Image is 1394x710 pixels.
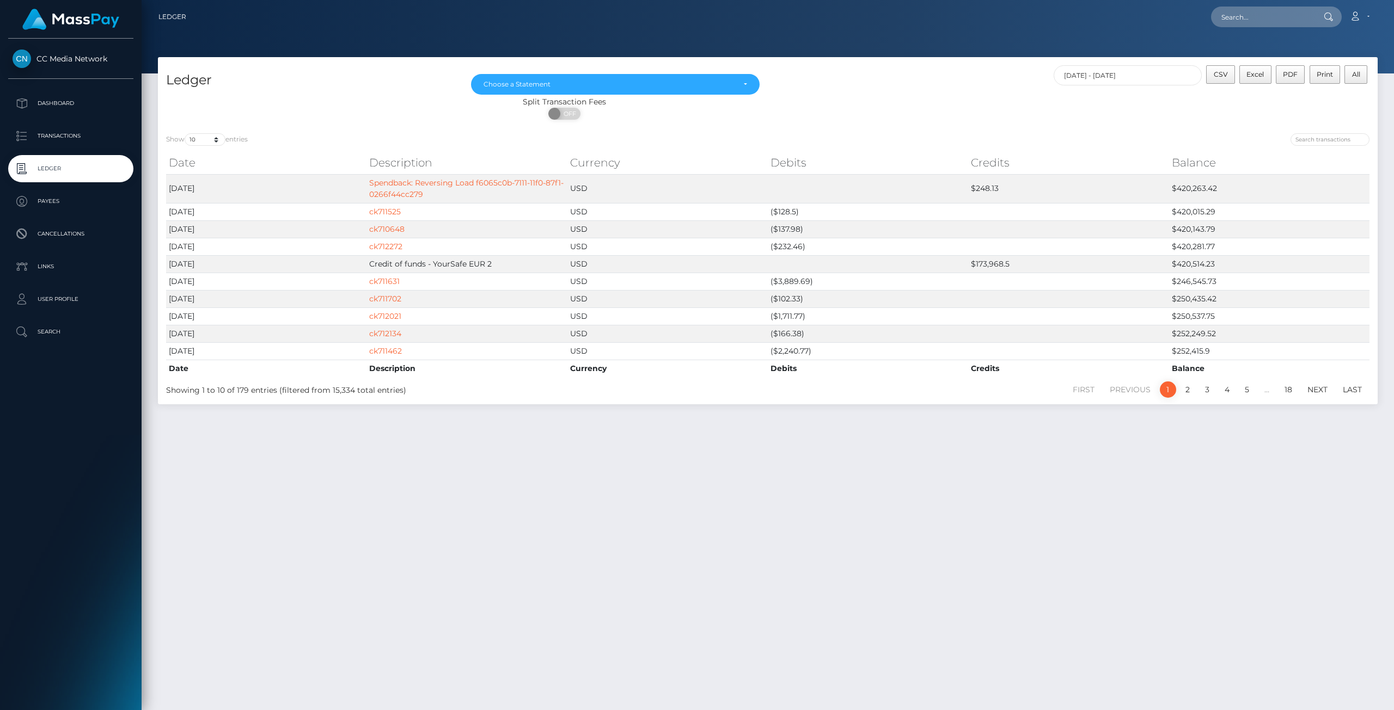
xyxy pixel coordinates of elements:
[567,152,768,174] th: Currency
[8,54,133,64] span: CC Media Network
[567,342,768,360] td: USD
[768,290,968,307] td: ($102.33)
[13,291,129,307] p: User Profile
[1169,307,1369,325] td: $250,537.75
[369,242,402,251] a: ck712272
[567,220,768,238] td: USD
[1169,342,1369,360] td: $252,415.9
[1054,65,1202,85] input: Date filter
[158,96,971,108] div: Split Transaction Fees
[1169,174,1369,203] td: $420,263.42
[185,133,225,146] select: Showentries
[1246,70,1264,78] span: Excel
[1206,65,1235,84] button: CSV
[8,122,133,150] a: Transactions
[1160,381,1176,398] a: 1
[768,342,968,360] td: ($2,240.77)
[1214,70,1228,78] span: CSV
[13,128,129,144] p: Transactions
[8,155,133,182] a: Ledger
[968,152,1169,174] th: Credits
[1169,238,1369,255] td: $420,281.77
[768,203,968,220] td: ($128.5)
[369,224,405,234] a: ck710648
[158,5,186,28] a: Ledger
[13,324,129,340] p: Search
[567,273,768,290] td: USD
[1317,70,1333,78] span: Print
[1239,65,1271,84] button: Excel
[1279,381,1298,398] a: 18
[554,108,582,120] span: OFF
[768,220,968,238] td: ($137.98)
[1169,360,1369,377] th: Balance
[166,71,455,90] h4: Ledger
[1276,65,1305,84] button: PDF
[366,360,567,377] th: Description
[8,318,133,345] a: Search
[1169,325,1369,342] td: $252,249.52
[1169,203,1369,220] td: $420,015.29
[369,207,401,217] a: ck711525
[1337,381,1368,398] a: Last
[166,360,366,377] th: Date
[166,255,366,273] td: [DATE]
[768,273,968,290] td: ($3,889.69)
[1169,273,1369,290] td: $246,545.73
[369,311,401,321] a: ck712021
[1344,65,1367,84] button: All
[166,307,366,325] td: [DATE]
[1169,220,1369,238] td: $420,143.79
[13,95,129,112] p: Dashboard
[768,325,968,342] td: ($166.38)
[768,238,968,255] td: ($232.46)
[366,152,567,174] th: Description
[768,152,968,174] th: Debits
[567,255,768,273] td: USD
[13,160,129,177] p: Ledger
[369,329,401,338] a: ck712134
[1169,290,1369,307] td: $250,435.42
[1169,152,1369,174] th: Balance
[567,203,768,220] td: USD
[366,255,567,273] td: Credit of funds - YourSafe EUR 2
[567,360,768,377] th: Currency
[166,325,366,342] td: [DATE]
[13,193,129,209] p: Payees
[567,238,768,255] td: USD
[13,226,129,242] p: Cancellations
[13,50,31,68] img: CC Media Network
[8,90,133,117] a: Dashboard
[1199,381,1215,398] a: 3
[968,360,1169,377] th: Credits
[484,80,735,89] div: Choose a Statement
[1291,133,1369,146] input: Search transactions
[166,342,366,360] td: [DATE]
[567,174,768,203] td: USD
[1211,7,1313,27] input: Search...
[768,360,968,377] th: Debits
[369,276,400,286] a: ck711631
[8,286,133,313] a: User Profile
[166,133,248,146] label: Show entries
[1169,255,1369,273] td: $420,514.23
[166,203,366,220] td: [DATE]
[968,174,1169,203] td: $248.13
[8,220,133,248] a: Cancellations
[567,307,768,325] td: USD
[1301,381,1334,398] a: Next
[369,294,401,304] a: ck711702
[1352,70,1360,78] span: All
[768,307,968,325] td: ($1,711.77)
[8,188,133,215] a: Payees
[471,74,760,95] button: Choose a Statement
[1283,70,1298,78] span: PDF
[166,238,366,255] td: [DATE]
[166,273,366,290] td: [DATE]
[567,325,768,342] td: USD
[567,290,768,307] td: USD
[369,178,564,199] a: Spendback: Reversing Load f6065c0b-7111-11f0-87f1-0266f44cc279
[968,255,1169,273] td: $173,968.5
[166,220,366,238] td: [DATE]
[1219,381,1236,398] a: 4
